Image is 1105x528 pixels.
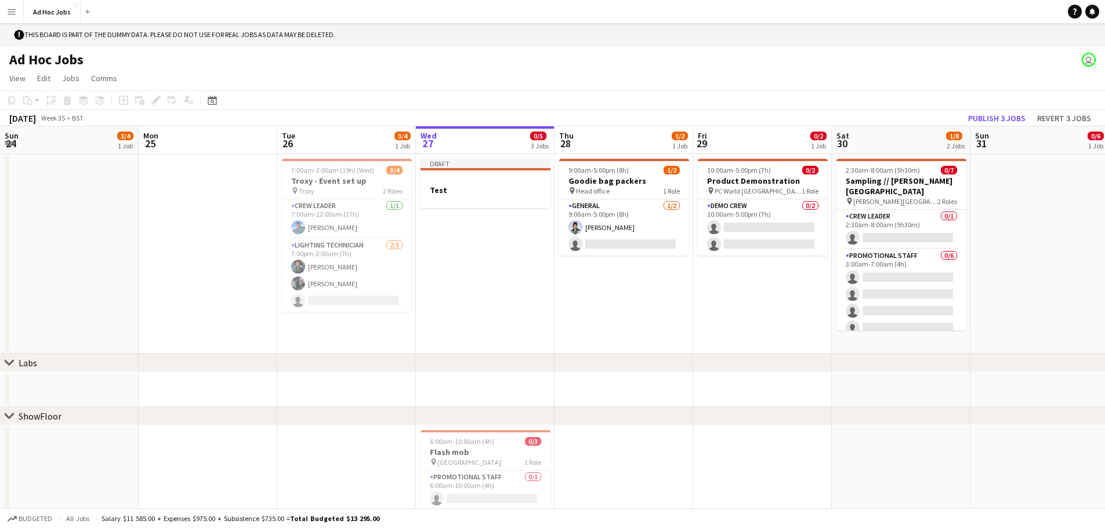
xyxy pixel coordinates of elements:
span: 1/2 [664,166,680,174]
span: Total Budgeted $13 295.00 [290,514,379,523]
span: 26 [280,137,295,150]
span: 1 Role [802,187,818,195]
app-job-card: 9:00am-5:00pm (8h)1/2Goodie bag packers Head office1 RoleGeneral1/29:00am-5:00pm (8h)[PERSON_NAME] [559,159,689,256]
span: Edit [37,73,50,83]
span: View [9,73,26,83]
span: Troxy [299,187,314,195]
div: 1 Job [1088,141,1103,150]
app-job-card: 10:00am-5:00pm (7h)0/2Product Demonstration PC World [GEOGRAPHIC_DATA]1 RoleDemo crew0/210:00am-5... [698,159,828,256]
app-job-card: DraftTest [421,159,550,208]
div: 3 Jobs [531,141,549,150]
span: [GEOGRAPHIC_DATA] [437,458,501,467]
span: 31 [973,137,989,150]
span: 29 [696,137,707,150]
button: Publish 3 jobs [963,111,1030,126]
div: 1 Job [672,141,687,150]
span: Fri [698,130,707,141]
span: Comms [91,73,117,83]
span: 2 Roles [383,187,403,195]
span: 2 Roles [937,197,957,206]
h3: Product Demonstration [698,176,828,186]
span: 1 Role [663,187,680,195]
span: 10:00am-5:00pm (7h) [707,166,771,174]
span: 0/2 [802,166,818,174]
a: Comms [86,71,122,86]
app-card-role: Promotional Staff0/63:00am-7:00am (4h) [836,249,966,373]
span: Sun [5,130,19,141]
app-card-role: Lighting technician2/37:00pm-2:00am (7h)[PERSON_NAME][PERSON_NAME] [282,239,412,312]
span: PC World [GEOGRAPHIC_DATA] [715,187,802,195]
app-card-role: Demo crew0/210:00am-5:00pm (7h) [698,199,828,256]
span: 3/4 [386,166,403,174]
span: 3/4 [394,132,411,140]
span: All jobs [64,514,92,523]
span: Jobs [62,73,79,83]
a: View [5,71,30,86]
a: Jobs [57,71,84,86]
app-job-card: 7:00am-2:00am (19h) (Wed)3/4Troxy - Event set up Troxy2 RolesCrew Leader1/17:00am-12:00am (17h)[P... [282,159,412,312]
h3: Flash mob [421,447,550,457]
span: Head office [576,187,610,195]
app-job-card: 2:30am-8:00am (5h30m)0/7Sampling // [PERSON_NAME][GEOGRAPHIC_DATA] [PERSON_NAME][GEOGRAPHIC_DATA]... [836,159,966,330]
span: 28 [557,137,574,150]
span: Thu [559,130,574,141]
h1: Ad Hoc Jobs [9,51,84,68]
h3: Sampling // [PERSON_NAME][GEOGRAPHIC_DATA] [836,176,966,196]
div: 1 Job [118,141,133,150]
span: 6:00am-10:00am (4h) [430,437,494,446]
span: 0/3 [525,437,541,446]
span: 0/6 [1088,132,1104,140]
button: Ad Hoc Jobs [24,1,81,23]
span: 7:00am-2:00am (19h) (Wed) [291,166,374,174]
span: 0/2 [810,132,827,140]
span: Sun [975,130,989,141]
h3: Goodie bag packers [559,176,689,186]
span: 1/2 [672,132,688,140]
div: [DATE] [9,112,36,124]
span: [PERSON_NAME][GEOGRAPHIC_DATA] [853,197,937,206]
div: 1 Job [811,141,826,150]
app-card-role: Crew Leader0/12:30am-8:00am (5h30m) [836,210,966,249]
span: 1 Role [524,458,541,467]
a: Edit [32,71,55,86]
div: Salary $11 585.00 + Expenses $975.00 + Subsistence $735.00 = [102,514,379,523]
h3: Troxy - Event set up [282,176,412,186]
span: Wed [421,130,437,141]
span: 24 [3,137,19,150]
span: Budgeted [19,515,52,523]
app-card-role: Crew Leader1/17:00am-12:00am (17h)[PERSON_NAME] [282,199,412,239]
span: 2:30am-8:00am (5h30m) [846,166,920,174]
span: ! [14,30,24,40]
span: 9:00am-5:00pm (8h) [568,166,629,174]
span: Sat [836,130,849,141]
span: 0/7 [941,166,957,174]
div: ShowFloor [19,410,61,422]
span: 1/8 [946,132,962,140]
span: Tue [282,130,295,141]
button: Revert 3 jobs [1032,111,1096,126]
span: 27 [419,137,437,150]
div: 2 Jobs [947,141,965,150]
div: 1 Job [395,141,410,150]
span: 3/4 [117,132,133,140]
span: Mon [143,130,158,141]
div: Draft [421,159,550,168]
div: BST [72,114,84,122]
div: Labs [19,357,37,369]
span: 25 [142,137,158,150]
span: Week 35 [38,114,67,122]
span: 30 [835,137,849,150]
app-card-role: General1/29:00am-5:00pm (8h)[PERSON_NAME] [559,199,689,256]
h3: Test [421,185,550,195]
button: Budgeted [6,512,54,525]
span: 0/5 [530,132,546,140]
app-user-avatar: Punita Miller [1082,53,1096,67]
